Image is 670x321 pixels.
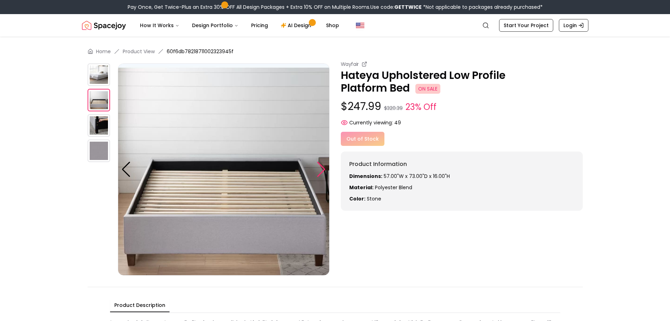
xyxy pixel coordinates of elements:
strong: Dimensions: [349,173,382,180]
img: https://storage.googleapis.com/spacejoy-main/assets/60f6db78218711002323945f/product_1_hfl1mmc8jap7 [88,89,110,111]
a: Home [96,48,111,55]
span: *Not applicable to packages already purchased* [422,4,543,11]
strong: Color: [349,195,365,202]
b: GETTWICE [394,4,422,11]
nav: breadcrumb [88,48,583,55]
a: Start Your Project [499,19,553,32]
a: Shop [320,18,345,32]
p: 57.00"W x 73.00"D x 16.00"H [349,173,574,180]
a: Spacejoy [82,18,126,32]
img: https://storage.googleapis.com/spacejoy-main/assets/60f6db78218711002323945f/product_2_njl0dj0g31m9 [88,114,110,137]
img: Spacejoy Logo [82,18,126,32]
strong: Material: [349,184,374,191]
span: 60f6db78218711002323945f [167,48,234,55]
span: 49 [394,119,401,126]
div: Pay Once, Get Twice-Plus an Extra 30% OFF All Design Packages + Extra 10% OFF on Multiple Rooms. [128,4,543,11]
span: Currently viewing: [349,119,393,126]
h6: Product Information [349,160,574,168]
button: How It Works [134,18,185,32]
a: AI Design [275,18,319,32]
button: Product Description [110,299,170,312]
a: Pricing [245,18,274,32]
button: Design Portfolio [186,18,244,32]
a: Login [559,19,588,32]
span: Polyester Blend [375,184,412,191]
span: ON SALE [415,84,440,94]
img: United States [356,21,364,30]
p: Hateya Upholstered Low Profile Platform Bed [341,69,583,94]
li: Product View [123,48,155,55]
p: $247.99 [341,100,583,113]
span: Use code: [370,4,422,11]
img: https://storage.googleapis.com/spacejoy-main/assets/60f6db78218711002323945f/product_0_nehj8ehmo5ki [88,63,110,86]
nav: Global [82,14,588,37]
span: stone [367,195,381,202]
img: https://storage.googleapis.com/spacejoy-main/assets/60f6db78218711002323945f/product_1_hfl1mmc8jap7 [118,63,330,276]
nav: Main [134,18,345,32]
img: https://storage.googleapis.com/spacejoy-main/assets/60f6db78218711002323945f/product_3_4fdghaafcjdb [88,140,110,162]
small: $320.39 [384,105,403,112]
small: Wayfair [341,61,359,68]
small: 23% Off [406,101,436,113]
